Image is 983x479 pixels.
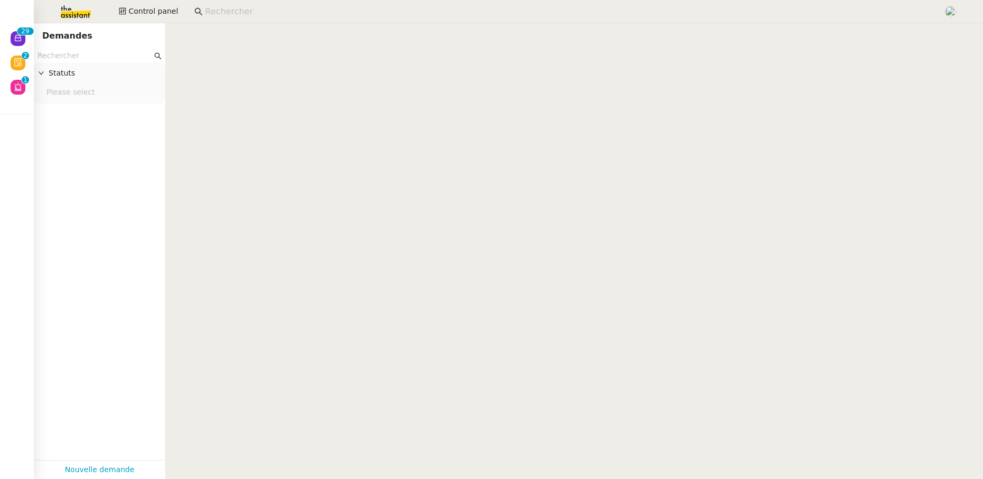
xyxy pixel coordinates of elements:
[21,27,25,37] p: 2
[23,76,27,86] p: 1
[22,52,29,59] nz-badge-sup: 2
[34,63,165,84] div: Statuts
[205,5,933,19] input: Rechercher
[49,67,161,79] span: Statuts
[23,52,27,61] p: 2
[42,29,92,43] nz-page-header-title: Demandes
[17,27,33,35] nz-badge-sup: 29
[38,50,152,62] input: Rechercher
[22,76,29,84] nz-badge-sup: 1
[25,27,30,37] p: 9
[945,6,957,17] img: users%2FNTfmycKsCFdqp6LX6USf2FmuPJo2%2Favatar%2Fprofile-pic%20(1).png
[128,5,178,17] span: Control panel
[65,464,135,476] a: Nouvelle demande
[113,4,184,19] button: Control panel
